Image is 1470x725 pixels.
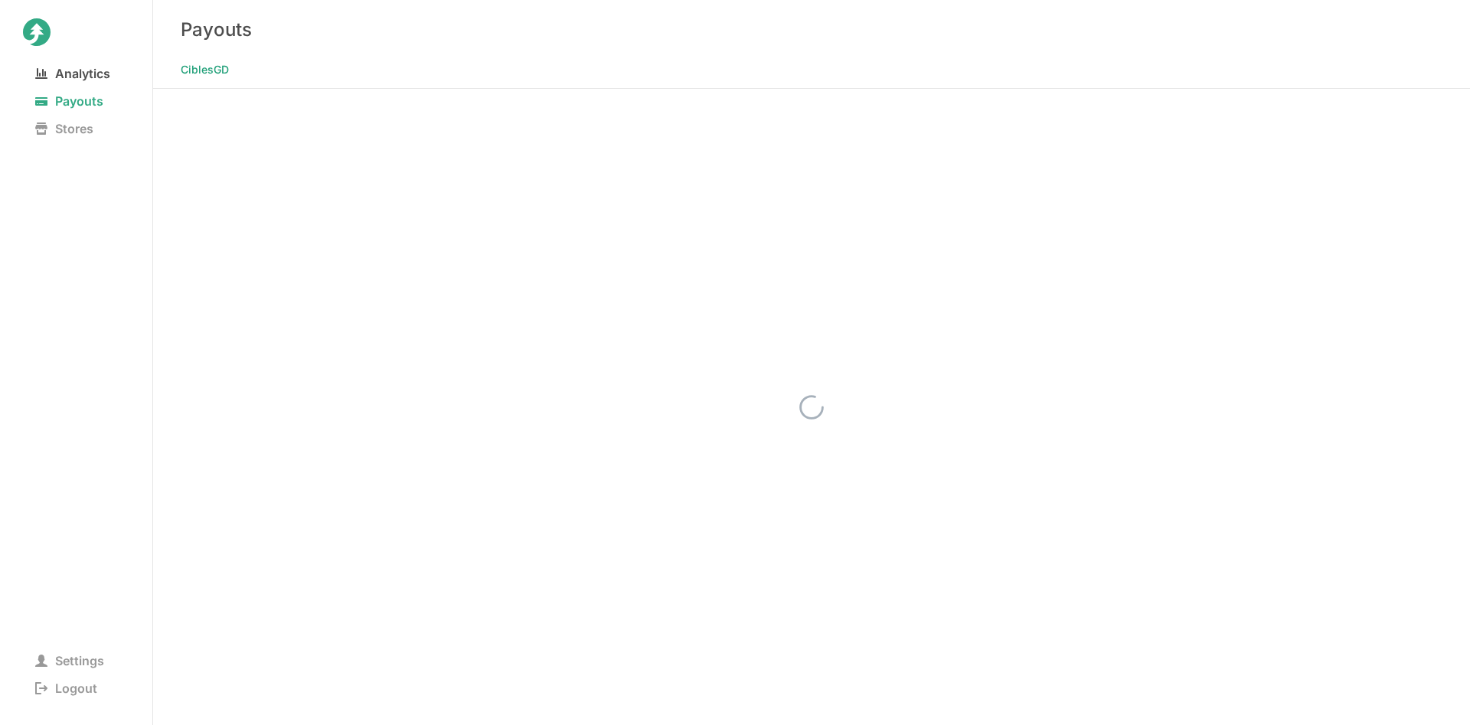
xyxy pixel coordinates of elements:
span: CiblesGD [181,59,229,80]
span: Settings [23,650,116,671]
span: Stores [23,118,106,139]
span: Analytics [23,63,122,84]
span: Logout [23,678,109,699]
h3: Payouts [181,18,252,41]
span: Payouts [23,90,116,112]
